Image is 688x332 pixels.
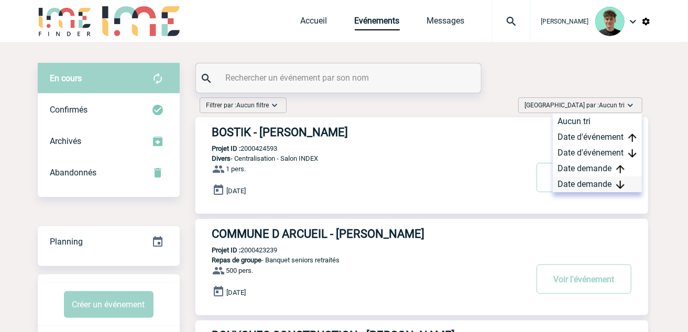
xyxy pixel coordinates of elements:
[212,154,231,162] span: Divers
[212,126,527,139] h3: BOSTIK - [PERSON_NAME]
[195,126,648,139] a: BOSTIK - [PERSON_NAME]
[206,100,269,110] span: Filtrer par :
[625,100,636,110] img: baseline_expand_more_white_24dp-b.png
[553,145,642,161] div: Date d'événement
[427,16,465,30] a: Messages
[38,226,180,258] div: Retrouvez ici tous vos événements organisés par date et état d'avancement
[50,73,82,83] span: En cours
[301,16,327,30] a: Accueil
[50,168,97,178] span: Abandonnés
[226,165,246,173] span: 1 pers.
[195,227,648,240] a: COMMUNE D ARCUEIL - [PERSON_NAME]
[553,129,642,145] div: Date d'événement
[38,126,180,157] div: Retrouvez ici tous les événements que vous avez décidé d'archiver
[541,18,589,25] span: [PERSON_NAME]
[553,176,642,192] div: Date demande
[616,165,625,173] img: arrow_upward.png
[38,226,180,257] a: Planning
[50,136,82,146] span: Archivés
[195,154,527,162] p: - Centralisation - Salon INDEX
[223,70,456,85] input: Rechercher un événement par son nom
[227,289,246,296] span: [DATE]
[237,102,269,109] span: Aucun filtre
[227,187,246,195] span: [DATE]
[628,149,637,158] img: arrow_downward.png
[38,63,180,94] div: Retrouvez ici tous vos évènements avant confirmation
[525,100,625,110] span: [GEOGRAPHIC_DATA] par :
[226,267,254,275] span: 500 pers.
[537,163,631,192] button: Voir l'événement
[537,264,631,294] button: Voir l'événement
[38,6,92,36] img: IME-Finder
[212,256,262,264] span: Repas de groupe
[50,105,88,115] span: Confirmés
[38,157,180,189] div: Retrouvez ici tous vos événements annulés
[269,100,280,110] img: baseline_expand_more_white_24dp-b.png
[195,246,278,254] p: 2000423239
[355,16,400,30] a: Evénements
[553,114,642,129] div: Aucun tri
[212,227,527,240] h3: COMMUNE D ARCUEIL - [PERSON_NAME]
[599,102,625,109] span: Aucun tri
[616,181,625,189] img: arrow_downward.png
[595,7,625,36] img: 131612-0.png
[50,237,83,247] span: Planning
[195,256,527,264] p: - Banquet seniors retraités
[212,246,241,254] b: Projet ID :
[212,145,241,152] b: Projet ID :
[628,134,637,142] img: arrow_upward.png
[195,145,278,152] p: 2000424593
[64,291,154,318] button: Créer un événement
[553,161,642,176] div: Date demande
